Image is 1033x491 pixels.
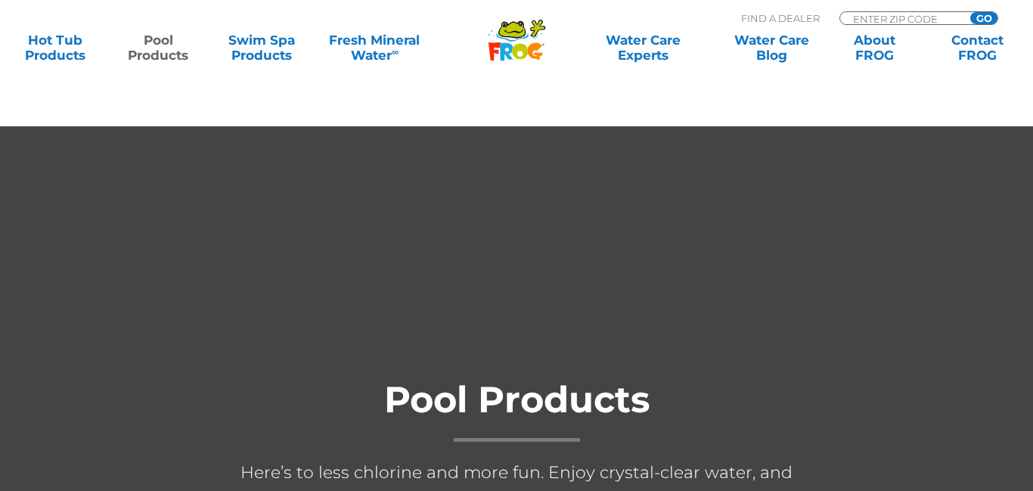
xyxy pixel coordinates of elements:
a: AboutFROG [835,33,915,63]
a: Hot TubProducts [15,33,95,63]
a: ContactFROG [938,33,1018,63]
input: Zip Code Form [852,12,954,25]
p: Find A Dealer [741,11,820,25]
sup: ∞ [392,46,399,57]
h1: Pool Products [214,380,819,442]
a: Water CareExperts [578,33,708,63]
a: Water CareBlog [731,33,811,63]
a: Fresh MineralWater∞ [324,33,425,63]
a: Swim SpaProducts [222,33,302,63]
a: PoolProducts [118,33,198,63]
input: GO [970,12,997,24]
